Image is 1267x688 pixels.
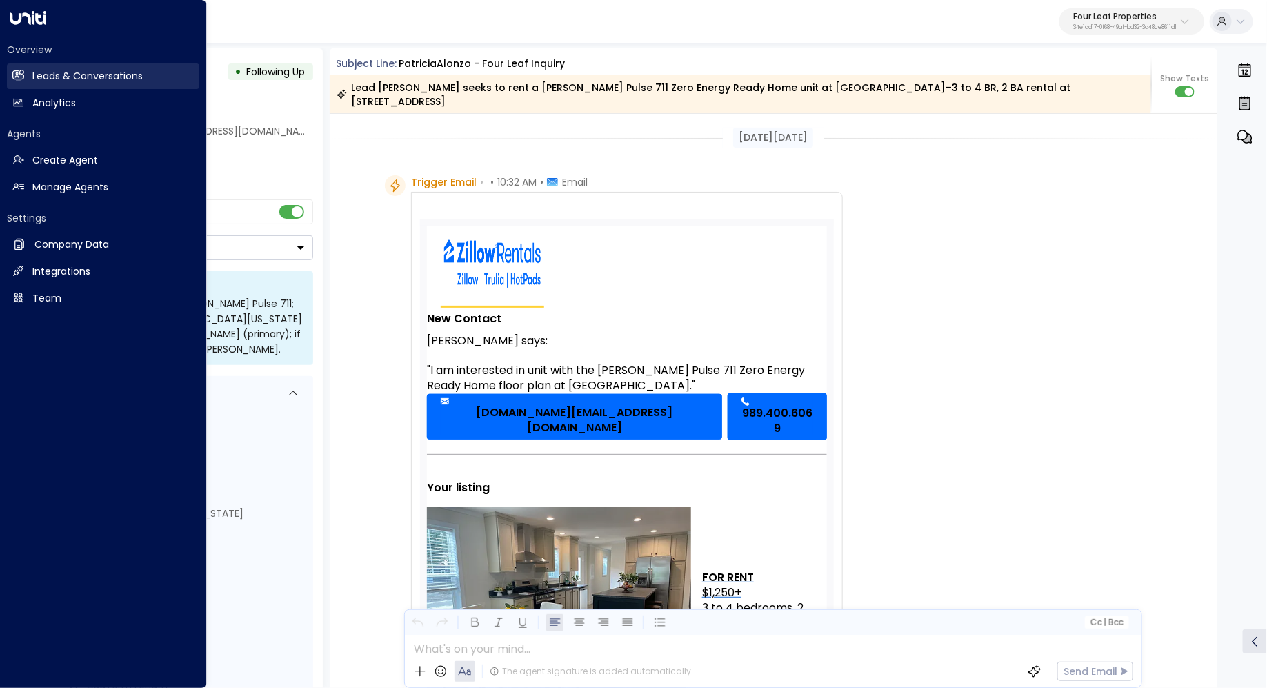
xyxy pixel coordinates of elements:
[497,175,537,189] span: 10:32 AM
[1104,618,1106,627] span: |
[490,175,494,189] span: •
[741,406,813,436] span: 989.400.6069
[7,232,199,257] a: Company Data
[411,175,477,189] span: Trigger Email
[7,43,199,57] h2: Overview
[1073,25,1177,30] p: 34e1cd17-0f68-49af-bd32-3c48ce8611d1
[32,291,61,306] h2: Team
[480,175,483,189] span: •
[728,393,827,440] a: 989.400.6069
[337,81,1144,108] div: Lead [PERSON_NAME] seeks to rent a [PERSON_NAME] Pulse 711 Zero Energy Ready Home unit at [GEOGRA...
[32,96,76,110] h2: Analytics
[7,259,199,284] a: Integrations
[32,180,108,195] h2: Manage Agents
[427,480,827,496] div: Your listing
[427,308,827,330] div: New Contact
[7,148,199,173] a: Create Agent
[427,330,827,352] div: [PERSON_NAME] says:
[702,570,754,585] a: FOR RENT
[1085,616,1129,629] button: Cc|Bcc
[34,237,109,252] h2: Company Data
[235,59,242,84] div: •
[7,127,199,141] h2: Agents
[562,175,588,189] span: Email
[702,600,827,631] a: 3 to 4 bedrooms, 2 bathrooms
[337,57,397,70] span: Subject Line:
[1090,618,1124,627] span: Cc Bcc
[399,57,565,71] div: PatriciaAlonzo - Four Leaf Inquiry
[7,286,199,311] a: Team
[32,69,143,83] h2: Leads & Conversations
[540,175,543,189] span: •
[247,65,306,79] span: Following Up
[702,585,741,600] a: $1,250+
[433,614,450,631] button: Redo
[409,614,426,631] button: Undo
[7,63,199,89] a: Leads & Conversations
[7,211,199,225] h2: Settings
[490,665,691,678] div: The agent signature is added automatically
[444,239,541,288] img: url
[427,394,722,440] a: [DOMAIN_NAME][EMAIL_ADDRESS][DOMAIN_NAME]
[441,405,708,435] span: [DOMAIN_NAME][EMAIL_ADDRESS][DOMAIN_NAME]
[32,264,90,279] h2: Integrations
[32,153,98,168] h2: Create Agent
[1059,8,1204,35] button: Four Leaf Properties34e1cd17-0f68-49af-bd32-3c48ce8611d1
[7,175,199,200] a: Manage Agents
[427,363,827,393] div: "I am interested in unit with the [PERSON_NAME] Pulse 711 Zero Energy Ready Home floor plan at [G...
[1160,72,1209,85] span: Show Texts
[1073,12,1177,21] p: Four Leaf Properties
[7,90,199,116] a: Analytics
[733,128,813,148] div: [DATE][DATE]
